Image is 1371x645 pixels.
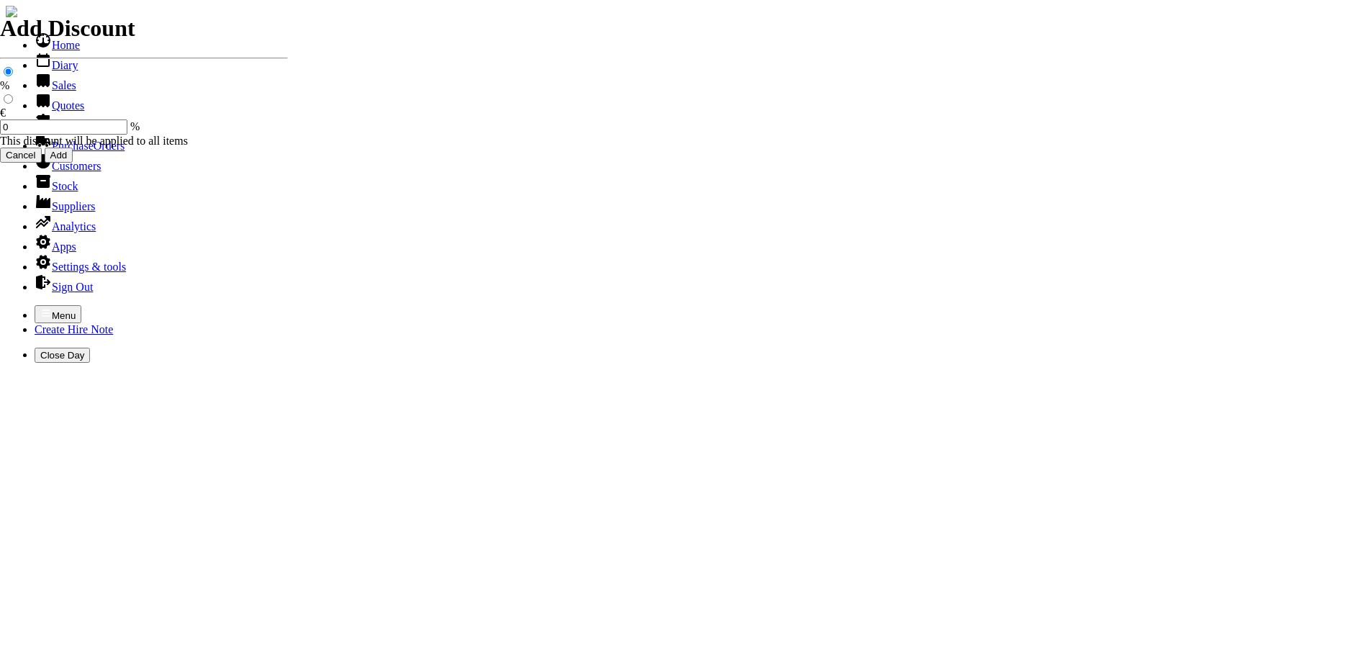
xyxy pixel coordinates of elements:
li: Sales [35,72,1365,92]
input: € [4,94,13,104]
li: Hire Notes [35,112,1365,132]
a: Suppliers [35,200,95,212]
a: Customers [35,160,101,172]
input: Add [45,148,73,163]
li: Stock [35,173,1365,193]
span: % [130,120,140,132]
a: Stock [35,180,78,192]
a: Analytics [35,220,96,233]
li: Suppliers [35,193,1365,213]
input: % [4,67,13,76]
a: Settings & tools [35,261,126,273]
a: Create Hire Note [35,323,113,335]
button: Close Day [35,348,90,363]
a: Apps [35,240,76,253]
a: Sign Out [35,281,93,293]
button: Menu [35,305,81,323]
